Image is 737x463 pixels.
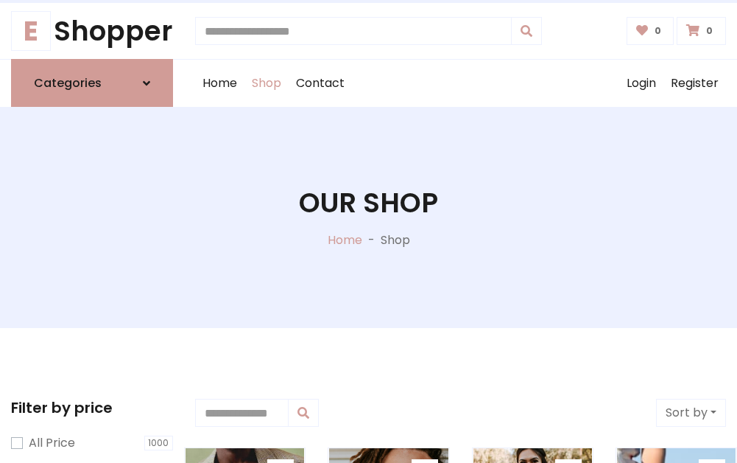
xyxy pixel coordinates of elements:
span: 0 [651,24,665,38]
a: EShopper [11,15,173,47]
span: E [11,11,51,51]
a: Home [195,60,244,107]
span: 1000 [144,436,174,450]
a: Contact [289,60,352,107]
h1: Our Shop [299,187,438,219]
h1: Shopper [11,15,173,47]
span: 0 [702,24,716,38]
p: - [362,231,381,249]
p: Shop [381,231,410,249]
a: Login [619,60,663,107]
a: 0 [677,17,726,45]
a: 0 [627,17,674,45]
label: All Price [29,434,75,452]
h6: Categories [34,76,102,90]
a: Home [328,231,362,248]
a: Shop [244,60,289,107]
button: Sort by [656,399,726,427]
a: Categories [11,59,173,107]
a: Register [663,60,726,107]
h5: Filter by price [11,399,173,417]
